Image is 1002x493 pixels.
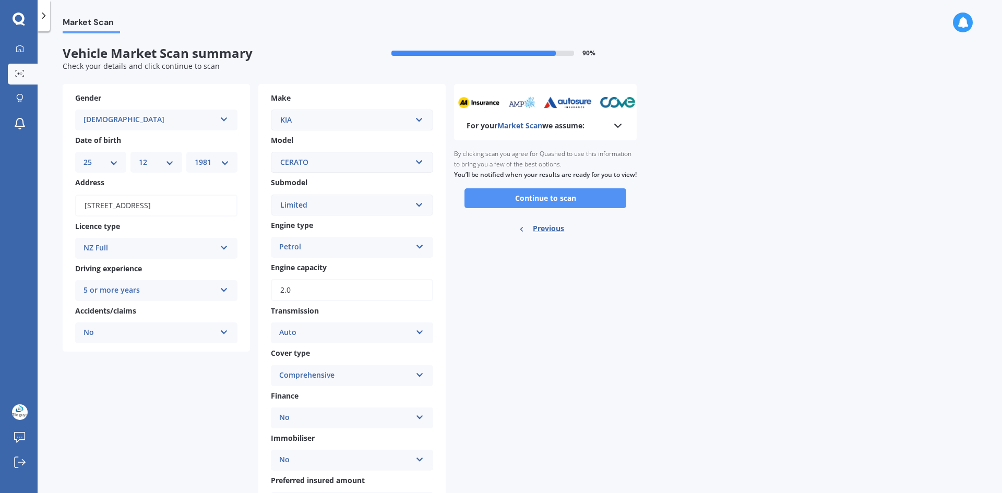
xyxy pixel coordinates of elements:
div: 5 or more years [83,284,216,297]
img: a4325d1ed252da9484c63db83c50187a [12,404,28,420]
span: Engine type [271,220,313,230]
div: No [279,412,411,424]
div: KIA [280,114,411,126]
button: Continue to scan [464,188,626,208]
img: aa_sm.webp [458,97,499,109]
span: Submodel [271,178,307,188]
span: Vehicle Market Scan summary [63,46,350,61]
span: Gender [75,93,101,103]
span: Transmission [271,306,319,316]
img: amp_sm.png [507,97,536,109]
span: Engine capacity [271,262,327,272]
div: Limited [280,199,411,211]
div: [DEMOGRAPHIC_DATA] [83,114,216,126]
span: Make [271,93,291,103]
span: Licence type [75,221,120,231]
input: e.g. 1.8 [271,279,433,301]
img: autosure_sm.webp [543,97,592,109]
div: NZ Full [83,242,216,255]
span: 90 % [582,50,595,57]
span: Previous [533,221,564,236]
b: You’ll be notified when your results are ready for you to view! [454,170,637,179]
span: Driving experience [75,263,142,273]
div: Auto [279,327,411,339]
span: Finance [271,391,299,401]
b: For your we assume: [467,121,584,131]
span: Immobiliser [271,433,315,443]
span: Address [75,178,104,188]
div: By clicking scan you agree for Quashed to use this information to bring you a few of the best opt... [454,140,637,188]
span: Market Scan [497,121,542,130]
div: No [83,327,216,339]
span: Date of birth [75,135,121,145]
span: Cover type [271,348,310,358]
span: Check your details and click continue to scan [63,61,220,71]
span: Model [271,135,293,145]
img: cove_sm.webp [600,97,636,109]
span: Market Scan [63,17,120,31]
span: Preferred insured amount [271,475,365,485]
div: No [279,454,411,466]
span: Accidents/claims [75,306,136,316]
div: Petrol [279,241,411,254]
div: Comprehensive [279,369,411,382]
div: CERATO [280,157,411,168]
